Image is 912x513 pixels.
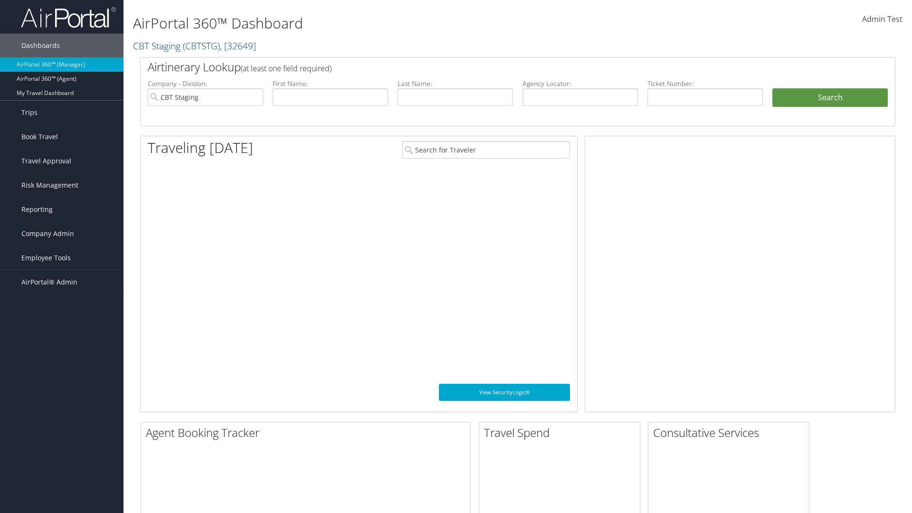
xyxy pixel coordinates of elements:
span: Risk Management [21,173,78,197]
a: Admin Test [862,5,902,34]
span: (at least one field required) [241,63,332,74]
span: Company Admin [21,222,74,246]
h1: AirPortal 360™ Dashboard [133,13,646,33]
span: Book Travel [21,125,58,149]
a: View SecurityLogic® [439,384,570,401]
label: Company - Division: [148,79,263,88]
h2: Travel Spend [484,425,640,441]
span: , [ 32649 ] [220,39,256,52]
span: Dashboards [21,34,60,57]
h2: Airtinerary Lookup [148,59,825,75]
label: First Name: [273,79,388,88]
span: Employee Tools [21,246,71,270]
label: Agency Locator: [522,79,638,88]
h2: Agent Booking Tracker [146,425,470,441]
button: Search [772,88,888,107]
input: Search for Traveler [402,141,570,159]
label: Last Name: [398,79,513,88]
span: Admin Test [862,14,902,24]
h2: Consultative Services [653,425,809,441]
img: airportal-logo.png [21,6,116,28]
h1: Traveling [DATE] [148,138,253,158]
span: Trips [21,101,38,124]
span: AirPortal® Admin [21,270,77,294]
a: CBT Staging [133,39,256,52]
span: Travel Approval [21,149,71,173]
span: ( CBTSTG ) [183,39,220,52]
span: Reporting [21,198,53,221]
label: Ticket Number: [647,79,763,88]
